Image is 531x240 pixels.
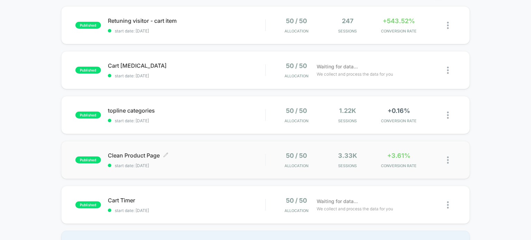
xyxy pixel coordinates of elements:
[317,198,358,205] span: Waiting for data...
[324,163,371,168] span: Sessions
[108,197,265,204] span: Cart Timer
[5,128,267,135] input: Seek
[447,112,449,119] img: close
[108,107,265,114] span: topline categories
[285,163,308,168] span: Allocation
[447,67,449,74] img: close
[324,118,371,123] span: Sessions
[108,163,265,168] span: start date: [DATE]
[339,107,356,114] span: 1.22k
[3,138,15,149] button: Play, NEW DEMO 2025-VEED.mp4
[387,152,410,159] span: +3.61%
[286,152,307,159] span: 50 / 50
[317,63,358,70] span: Waiting for data...
[108,118,265,123] span: start date: [DATE]
[75,201,101,208] span: published
[108,73,265,78] span: start date: [DATE]
[108,17,265,24] span: Retuning visitor - cart item
[108,152,265,159] span: Clean Product Page
[108,62,265,69] span: Cart [MEDICAL_DATA]
[338,152,357,159] span: 3.33k
[75,112,101,118] span: published
[388,107,410,114] span: +0.16%
[317,205,393,212] span: We collect and process the data for you
[383,17,415,25] span: +543.52%
[172,140,188,147] div: Current time
[317,71,393,77] span: We collect and process the data for you
[221,140,242,147] input: Volume
[285,74,308,78] span: Allocation
[375,118,422,123] span: CONVERSION RATE
[189,140,207,147] div: Duration
[75,156,101,163] span: published
[108,208,265,213] span: start date: [DATE]
[286,62,307,69] span: 50 / 50
[127,68,144,85] button: Play, NEW DEMO 2025-VEED.mp4
[285,118,308,123] span: Allocation
[324,29,371,33] span: Sessions
[447,22,449,29] img: close
[375,163,422,168] span: CONVERSION RATE
[108,28,265,33] span: start date: [DATE]
[75,22,101,29] span: published
[285,29,308,33] span: Allocation
[286,197,307,204] span: 50 / 50
[75,67,101,74] span: published
[342,17,353,25] span: 247
[285,208,308,213] span: Allocation
[375,29,422,33] span: CONVERSION RATE
[447,201,449,209] img: close
[286,107,307,114] span: 50 / 50
[447,156,449,164] img: close
[286,17,307,25] span: 50 / 50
